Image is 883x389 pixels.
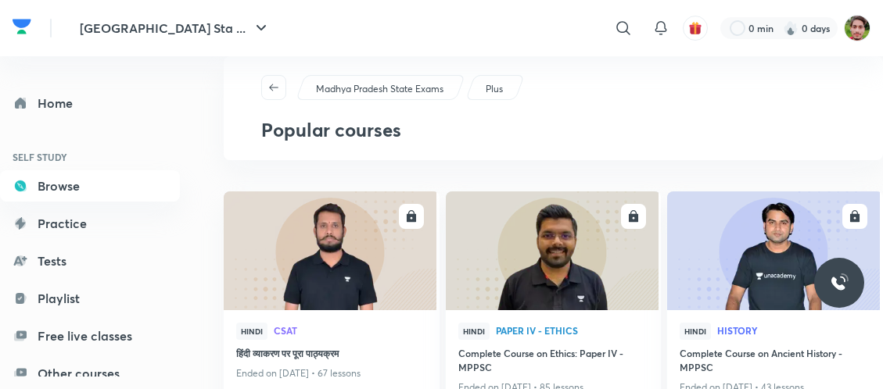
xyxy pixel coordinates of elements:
a: new-thumbnail [224,191,440,310]
a: new-thumbnail [446,191,662,310]
a: Complete Course on Ancient History - MPPSC [680,346,870,377]
img: new-thumbnail [222,190,439,311]
img: Anulesh Prajapati [844,15,870,41]
a: CSAT [274,326,427,337]
span: Hindi [458,323,490,340]
span: Paper IV - Ethics [496,326,649,335]
a: Complete Course on Ethics: Paper IV - MPPSC [458,346,649,377]
p: Ended on [DATE] • 67 lessons [236,363,427,384]
h1: Popular courses [261,119,883,141]
a: Company Logo [13,15,31,42]
span: CSAT [274,326,427,335]
button: avatar [683,16,708,41]
img: ttu [830,273,849,292]
span: History [717,326,870,335]
a: new-thumbnail [667,191,883,310]
a: Paper IV - Ethics [496,326,649,337]
a: Madhya Pradesh State Exams [314,82,447,96]
img: streak [783,20,799,36]
img: new-thumbnail [443,190,660,311]
p: Madhya Pradesh State Exams [317,82,444,96]
img: Company Logo [13,15,31,38]
button: [GEOGRAPHIC_DATA] Sta ... [70,12,280,44]
a: History [717,326,870,337]
span: Hindi [680,323,711,340]
span: Hindi [236,323,267,340]
img: new-thumbnail [666,190,882,311]
p: Plus [486,82,504,96]
a: हिंदी व्याकरण पर पूरा पाठ्यक्रम [236,346,427,363]
img: avatar [688,21,702,35]
a: Plus [483,82,506,96]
